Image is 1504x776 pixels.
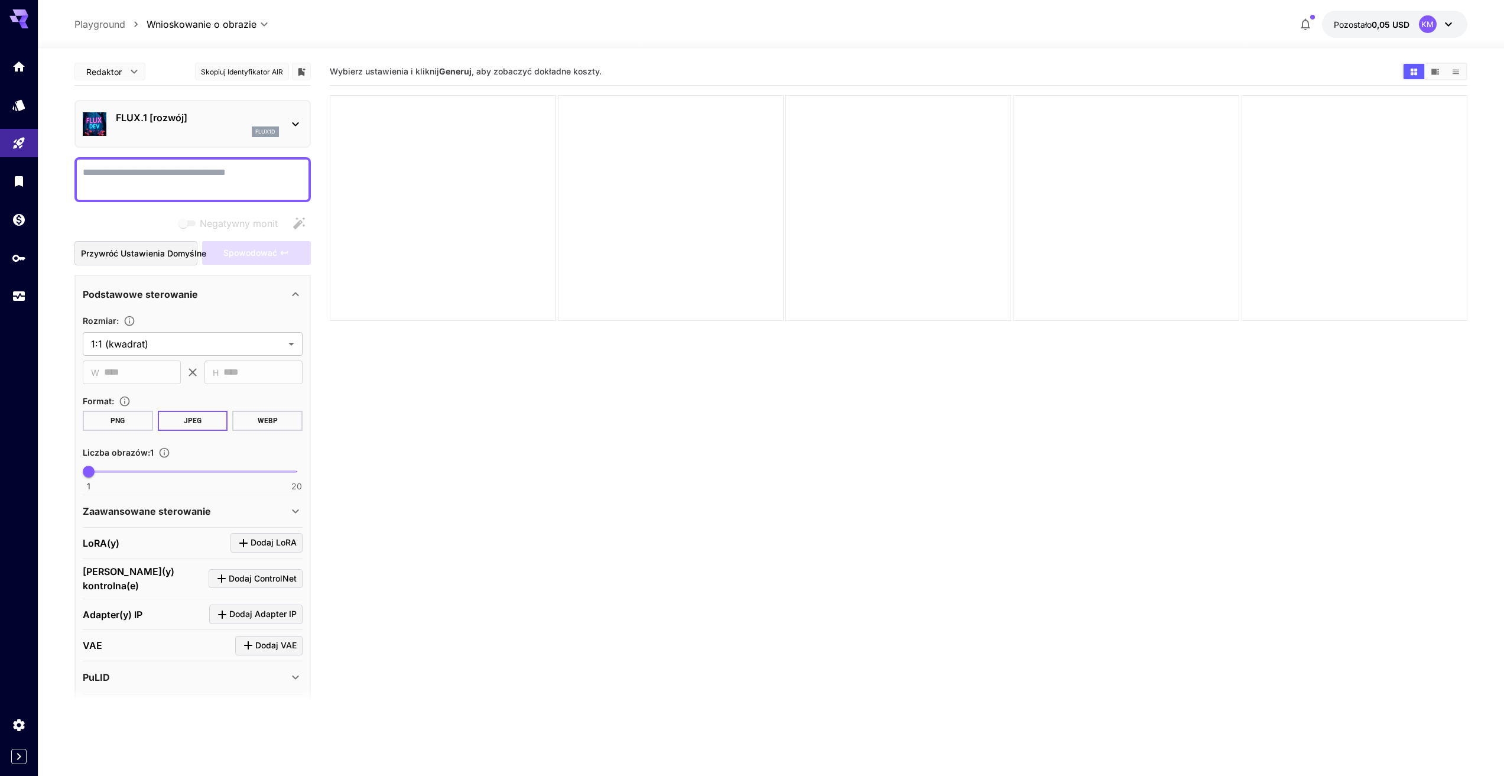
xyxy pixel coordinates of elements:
font: Wybierz ustawienia i kliknij [330,66,439,76]
div: Plac gier i zabaw [12,134,26,149]
font: KM [1421,20,1434,29]
font: W [91,368,99,378]
button: Określ liczbę obrazów, które chcesz wygenerować w ramach jednego żądania. Opłata za każde wygener... [154,447,175,459]
button: 0,05 USDKM [1322,11,1467,38]
font: Skopiuj identyfikator AIR [201,67,283,76]
font: Wnioskowanie o obrazie [147,18,256,30]
font: Negatywny monit [200,217,278,229]
font: : [148,447,150,457]
font: 1 [87,481,90,491]
font: PuLID [83,671,110,683]
button: Rozwiń pasek boczny [11,749,27,764]
font: Redaktor [86,67,122,77]
button: Kliknij, aby dodać VAE [235,636,303,655]
div: Zaawansowane sterowanie [83,497,303,525]
font: : [112,396,114,406]
font: Dodaj VAE [255,640,297,650]
nav: bułka tarta [74,17,147,31]
font: Adapter(y) IP [83,609,142,621]
button: Skopiuj identyfikator AIR [195,63,289,80]
button: Dodaj do biblioteki [296,64,307,79]
font: PNG [111,417,125,425]
div: Biblioteka [12,174,26,189]
font: Generuj [439,66,472,76]
button: Kliknij, aby dodać IPAdapter [209,605,303,624]
font: 0,05 USD [1372,20,1409,30]
font: VAE [83,639,102,651]
font: 20 [291,481,302,491]
font: WEBP [258,417,278,425]
font: Format [83,396,112,406]
button: Kliknij, aby dodać ControlNet [209,569,303,589]
button: JPEG [158,411,228,431]
font: LoRA(y) [83,537,119,549]
font: Dodaj ControlNet [229,573,297,583]
font: flux1d [255,128,275,135]
div: Podstawowe sterowanie [83,280,303,309]
button: Pokaż media w widoku listy [1445,64,1466,79]
div: Stosowanie [12,289,26,304]
div: Modele [12,96,26,111]
font: Podstawowe sterowanie [83,288,198,300]
div: Portfel [12,212,26,227]
div: Ustawienia [12,717,26,732]
font: Liczba obrazów [83,447,148,457]
font: Rozmiar [83,316,116,326]
button: Pokaż multimedia w widoku wideo [1425,64,1445,79]
font: Dodaj adapter IP [229,609,297,619]
button: Kliknij, aby dodać LoRA [230,533,303,553]
font: Przywróć ustawienia domyślne [81,248,206,258]
font: : [116,316,119,326]
font: [PERSON_NAME](y) kontrolna(e) [83,566,174,592]
font: Pozostało [1334,20,1372,30]
div: Dom [12,57,26,72]
font: JPEG [184,417,202,425]
button: Wybierz format pliku dla obrazu wyjściowego. [114,395,135,407]
div: FLUX.1 [rozwój]flux1d [83,106,303,142]
font: H [213,368,219,378]
font: , aby zobaczyć dokładne koszty. [472,66,602,76]
div: PuLID [83,663,303,691]
div: Pokaż media w widoku siatkiPokaż multimedia w widoku wideoPokaż media w widoku listy [1402,63,1467,80]
font: Zaawansowane sterowanie [83,505,211,517]
font: Dodaj LoRA [251,537,297,547]
span: Monity negatywne nie są zgodne z wybranym modelem. [176,216,287,231]
button: Pokaż media w widoku siatki [1404,64,1424,79]
button: WEBP [232,411,303,431]
a: Playground [74,17,125,31]
button: Przywróć ustawienia domyślne [74,241,197,265]
font: 1:1 (kwadrat) [91,338,148,350]
font: FLUX.1 [rozwój] [116,112,187,124]
button: Dostosuj wymiary wygenerowanego obrazu, określając jego szerokość i wysokość w pikselach lub wybi... [119,315,140,327]
font: 1 [150,447,154,457]
button: PNG [83,411,153,431]
div: Klucze API [12,251,26,265]
div: 0,05 USD [1334,18,1409,31]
